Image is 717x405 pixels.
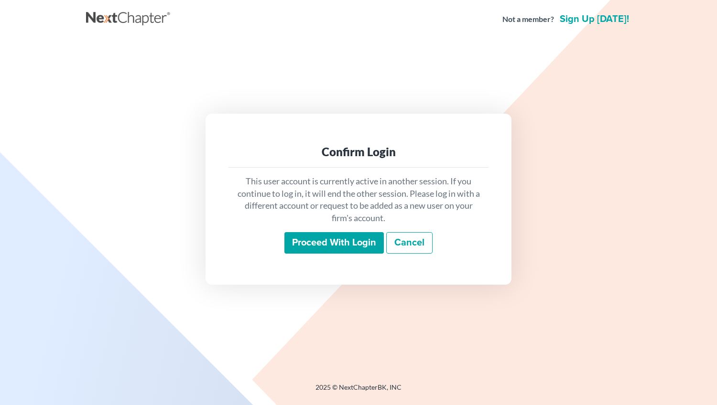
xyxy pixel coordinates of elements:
[284,232,384,254] input: Proceed with login
[236,175,481,224] p: This user account is currently active in another session. If you continue to log in, it will end ...
[86,383,631,400] div: 2025 © NextChapterBK, INC
[558,14,631,24] a: Sign up [DATE]!
[502,14,554,25] strong: Not a member?
[236,144,481,160] div: Confirm Login
[386,232,433,254] a: Cancel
